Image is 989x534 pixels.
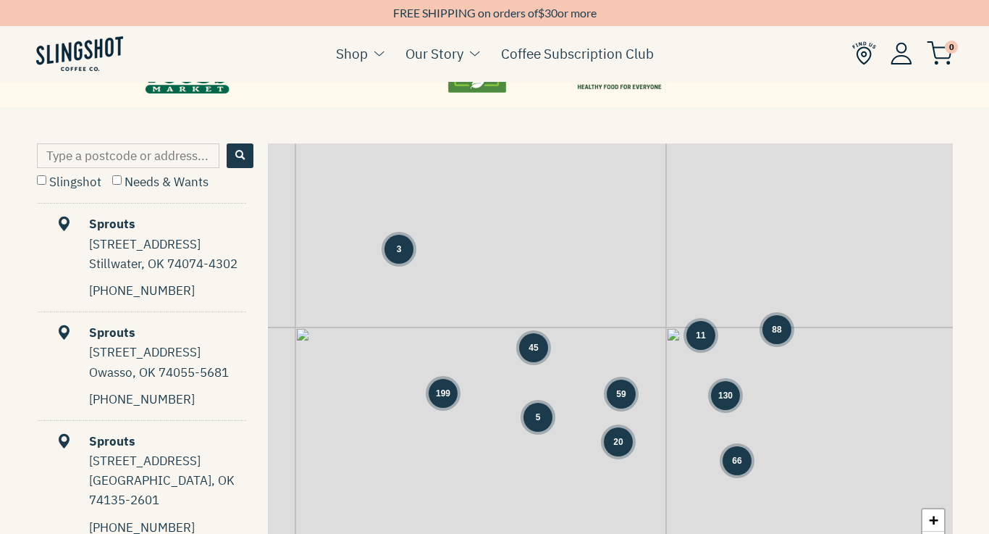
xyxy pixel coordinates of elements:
[38,323,246,343] div: Sprouts
[772,323,781,336] span: 88
[711,381,740,410] div: Group of 130 locations
[891,42,912,64] img: Account
[336,43,368,64] a: Shop
[732,454,741,467] span: 66
[523,403,552,432] div: Group of 5 locations
[397,243,402,256] span: 3
[718,389,733,402] span: 130
[429,379,458,408] div: Group of 199 locations
[927,41,953,65] img: cart
[607,380,636,409] div: Group of 59 locations
[613,435,623,449] span: 20
[604,427,633,456] div: Group of 20 locations
[37,175,46,185] input: Slingshot
[538,6,544,20] span: $
[89,343,246,362] div: [STREET_ADDRESS]
[89,235,246,254] div: [STREET_ADDRESS]
[384,235,413,264] div: Group of 3 locations
[536,411,541,424] span: 5
[89,391,195,407] a: [PHONE_NUMBER]
[922,509,944,532] a: Zoom in
[405,43,463,64] a: Our Story
[519,333,548,362] div: Group of 45 locations
[686,321,715,350] div: Group of 11 locations
[927,44,953,62] a: 0
[762,315,791,344] div: Group of 88 locations
[696,329,705,342] span: 11
[112,174,209,190] label: Needs & Wants
[529,341,538,354] span: 45
[112,175,122,185] input: Needs & Wants
[89,471,246,510] div: [GEOGRAPHIC_DATA], OK 74135-2601
[227,143,253,168] button: Search
[89,283,195,299] a: [PHONE_NUMBER]
[945,41,958,54] span: 0
[723,446,752,475] div: Group of 66 locations
[37,174,101,190] label: Slingshot
[38,432,246,451] div: Sprouts
[436,387,450,400] span: 199
[37,143,219,168] input: Type a postcode or address...
[89,451,246,471] div: [STREET_ADDRESS]
[89,254,246,274] div: Stillwater, OK 74074-4302
[501,43,654,64] a: Coffee Subscription Club
[544,6,557,20] span: 30
[616,388,626,401] span: 59
[89,363,246,383] div: Owasso, OK 74055-5681
[38,214,246,234] div: Sprouts
[852,41,876,65] img: Find Us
